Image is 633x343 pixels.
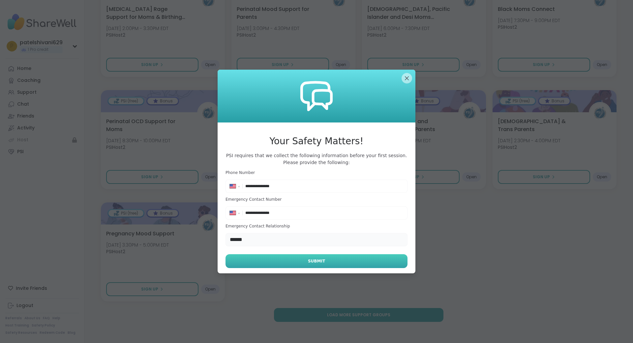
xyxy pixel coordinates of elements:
img: United States [230,211,236,215]
button: Submit [226,254,407,268]
span: Submit [308,258,325,264]
h3: Your Safety Matters! [226,134,407,148]
span: PSI requires that we collect the following information before your first session. Please provide ... [226,152,407,166]
h3: Phone Number [226,170,407,176]
h3: Emergency Contact Relationship [226,223,407,229]
h3: Emergency Contact Number [226,197,407,202]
